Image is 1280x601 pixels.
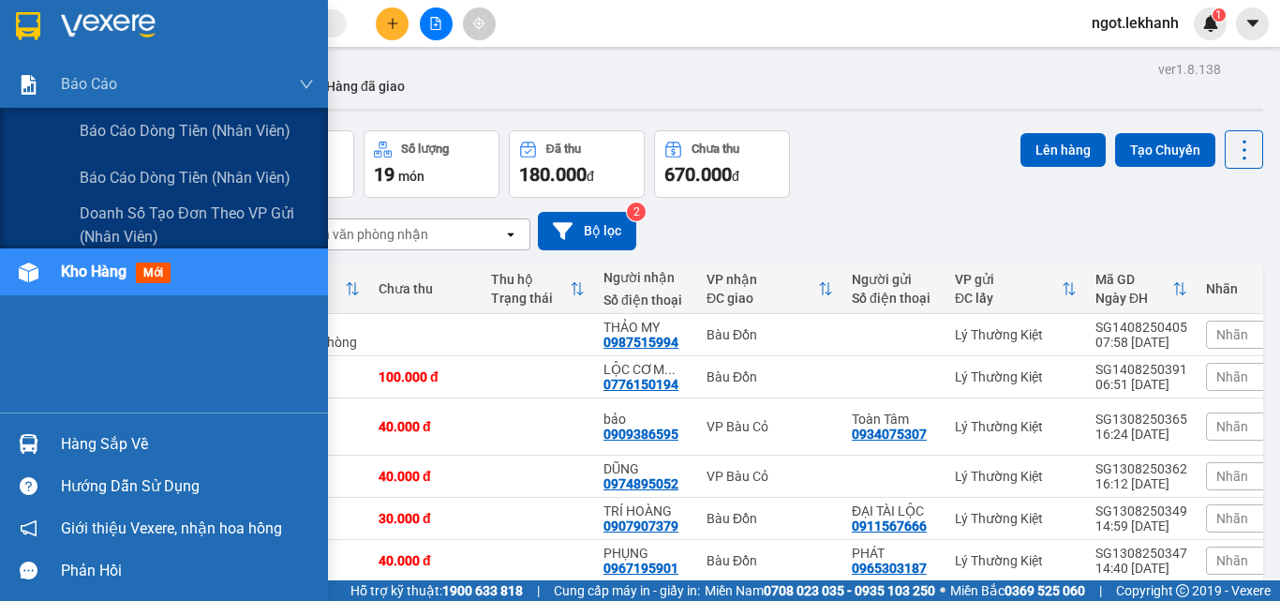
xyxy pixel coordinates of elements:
[398,169,424,184] span: món
[379,511,472,526] div: 30.000 đ
[472,17,485,30] span: aim
[379,553,472,568] div: 40.000 đ
[19,434,38,454] img: warehouse-icon
[19,263,38,282] img: warehouse-icon
[1095,335,1187,350] div: 07:58 [DATE]
[603,476,678,491] div: 0974895052
[386,17,399,30] span: plus
[1020,133,1106,167] button: Lên hàng
[603,320,688,335] div: THẢO MY
[1005,583,1085,598] strong: 0369 525 060
[519,163,587,186] span: 180.000
[654,130,790,198] button: Chưa thu670.000đ
[401,143,449,156] div: Số lượng
[664,362,676,377] span: ...
[1077,11,1194,35] span: ngot.lekhanh
[463,8,496,40] button: aim
[537,580,540,601] span: |
[379,419,472,434] div: 40.000 đ
[350,580,523,601] span: Hỗ trợ kỹ thuật:
[61,557,314,585] div: Phản hồi
[603,293,688,308] div: Số điện thoại
[1095,362,1187,377] div: SG1408250391
[707,553,833,568] div: Bàu Đồn
[707,419,833,434] div: VP Bàu Cỏ
[61,473,314,501] div: Hướng dẫn sử dụng
[707,327,833,342] div: Bàu Đồn
[692,143,739,156] div: Chưa thu
[1095,291,1172,306] div: Ngày ĐH
[1213,8,1226,22] sup: 1
[603,335,678,350] div: 0987515994
[1236,8,1269,40] button: caret-down
[852,503,936,518] div: ĐẠI TÀI LỘC
[603,427,678,442] div: 0909386595
[955,511,1077,526] div: Lý Thường Kiệt
[379,369,472,384] div: 100.000 đ
[376,8,409,40] button: plus
[852,291,936,306] div: Số điện thoại
[852,518,927,533] div: 0911567666
[364,130,499,198] button: Số lượng19món
[707,291,818,306] div: ĐC giao
[627,203,646,221] sup: 2
[1115,133,1215,167] button: Tạo Chuyến
[1216,419,1248,434] span: Nhãn
[379,281,472,296] div: Chưa thu
[61,430,314,458] div: Hàng sắp về
[697,264,842,314] th: Toggle SortBy
[80,166,290,189] span: Báo cáo dòng tiền (nhân viên)
[136,263,171,283] span: mới
[664,163,732,186] span: 670.000
[1158,59,1221,80] div: ver 1.8.138
[509,130,645,198] button: Đã thu180.000đ
[80,119,290,143] span: Báo cáo dòng tiền (nhân viên)
[379,469,472,484] div: 40.000 đ
[852,427,927,442] div: 0934075307
[1095,561,1187,576] div: 14:40 [DATE]
[1216,369,1248,384] span: Nhãn
[491,291,570,306] div: Trạng thái
[955,553,1077,568] div: Lý Thường Kiệt
[707,469,833,484] div: VP Bàu Cỏ
[603,412,688,427] div: bảo
[429,17,442,30] span: file-add
[538,212,636,250] button: Bộ lọc
[1216,511,1248,526] span: Nhãn
[707,272,818,287] div: VP nhận
[1095,320,1187,335] div: SG1408250405
[1095,503,1187,518] div: SG1308250349
[299,225,428,244] div: Chọn văn phòng nhận
[503,227,518,242] svg: open
[1099,580,1102,601] span: |
[374,163,394,186] span: 19
[554,580,700,601] span: Cung cấp máy in - giấy in:
[705,580,935,601] span: Miền Nam
[603,461,688,476] div: DŨNG
[603,270,688,285] div: Người nhận
[1095,461,1187,476] div: SG1308250362
[1216,469,1248,484] span: Nhãn
[955,327,1077,342] div: Lý Thường Kiệt
[1095,377,1187,392] div: 06:51 [DATE]
[1202,15,1219,32] img: icon-new-feature
[603,362,688,377] div: LỘC CƠM LAM
[420,8,453,40] button: file-add
[955,272,1062,287] div: VP gửi
[603,503,688,518] div: TRÍ HOÀNG
[1095,427,1187,442] div: 16:24 [DATE]
[1095,518,1187,533] div: 14:59 [DATE]
[603,546,688,561] div: PHỤNG
[955,419,1077,434] div: Lý Thường Kiệt
[16,12,40,40] img: logo-vxr
[299,77,314,92] span: down
[61,263,127,280] span: Kho hàng
[950,580,1085,601] span: Miền Bắc
[852,561,927,576] div: 0965303187
[20,562,37,579] span: message
[1095,476,1187,491] div: 16:12 [DATE]
[1216,553,1248,568] span: Nhãn
[1086,264,1197,314] th: Toggle SortBy
[61,517,282,540] span: Giới thiệu Vexere, nhận hoa hồng
[587,169,594,184] span: đ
